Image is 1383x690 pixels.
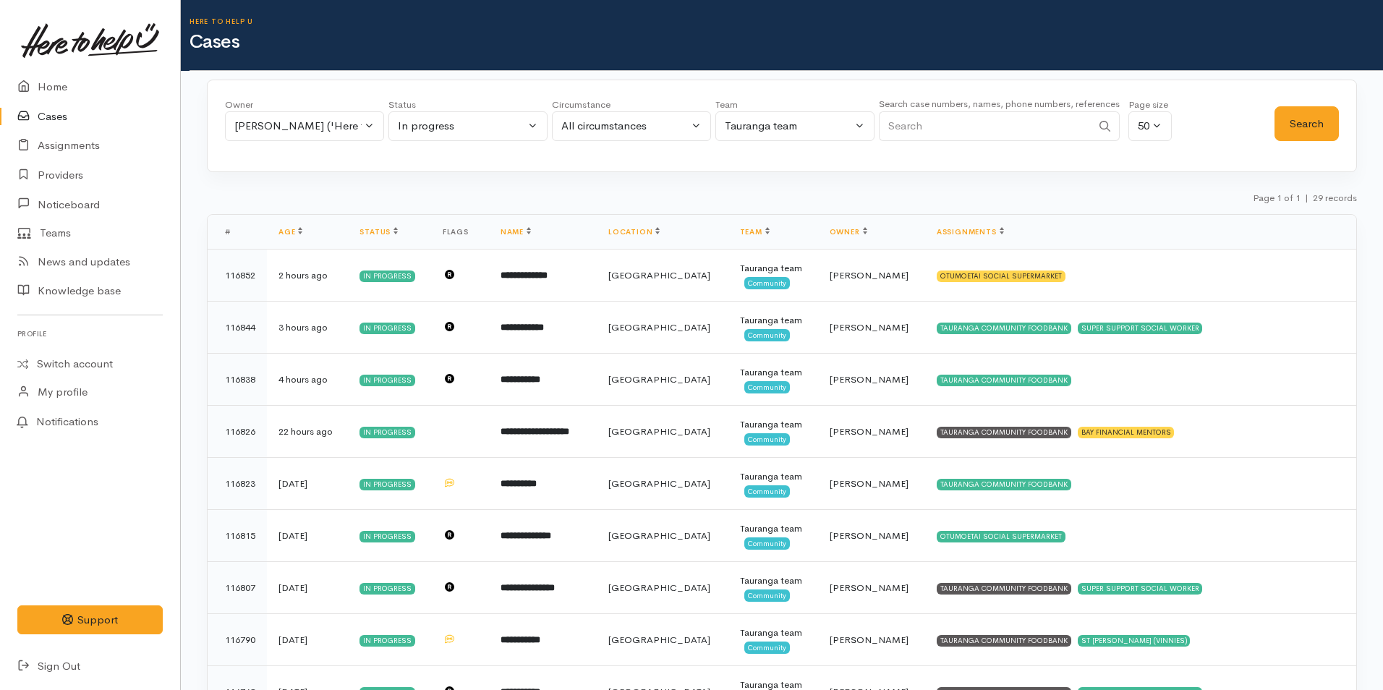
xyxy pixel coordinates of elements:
[1128,111,1172,141] button: 50
[1275,106,1339,142] button: Search
[740,521,807,536] div: Tauranga team
[1078,323,1203,334] div: SUPER SUPPORT SOCIAL WORKER
[359,479,415,490] div: In progress
[17,324,163,344] h6: Profile
[937,323,1071,334] div: TAURANGA COMMUNITY FOODBANK
[359,427,415,438] div: In progress
[278,227,302,237] a: Age
[398,118,525,135] div: In progress
[608,321,710,333] span: [GEOGRAPHIC_DATA]
[359,583,415,595] div: In progress
[267,510,348,562] td: [DATE]
[744,537,790,549] span: Community
[190,32,1383,53] h1: Cases
[1078,583,1203,595] div: SUPER SUPPORT SOCIAL WORKER
[830,634,908,646] span: [PERSON_NAME]
[744,329,790,341] span: Community
[740,626,807,640] div: Tauranga team
[744,485,790,497] span: Community
[744,381,790,393] span: Community
[208,458,267,510] td: 116823
[608,373,710,386] span: [GEOGRAPHIC_DATA]
[740,261,807,276] div: Tauranga team
[830,477,908,490] span: [PERSON_NAME]
[1305,192,1308,204] span: |
[879,98,1120,110] small: Search case numbers, names, phone numbers, references
[715,98,875,112] div: Team
[359,635,415,647] div: In progress
[225,111,384,141] button: Rachel Proctor ('Here to help u')
[190,17,1383,25] h6: Here to help u
[1078,635,1191,647] div: ST [PERSON_NAME] (VINNIES)
[740,469,807,484] div: Tauranga team
[715,111,875,141] button: Tauranga team
[937,427,1071,438] div: TAURANGA COMMUNITY FOODBANK
[267,614,348,666] td: [DATE]
[267,354,348,406] td: 4 hours ago
[740,227,770,237] a: Team
[740,313,807,328] div: Tauranga team
[552,98,711,112] div: Circumstance
[267,458,348,510] td: [DATE]
[267,406,348,458] td: 22 hours ago
[1128,98,1172,112] div: Page size
[879,111,1091,141] input: Search
[17,605,163,635] button: Support
[208,354,267,406] td: 116838
[388,111,548,141] button: In progress
[359,323,415,334] div: In progress
[225,98,384,112] div: Owner
[830,227,867,237] a: Owner
[208,302,267,354] td: 116844
[740,365,807,380] div: Tauranga team
[208,406,267,458] td: 116826
[208,562,267,614] td: 116807
[267,250,348,302] td: 2 hours ago
[608,582,710,594] span: [GEOGRAPHIC_DATA]
[744,433,790,445] span: Community
[267,302,348,354] td: 3 hours ago
[830,373,908,386] span: [PERSON_NAME]
[359,227,398,237] a: Status
[552,111,711,141] button: All circumstances
[267,562,348,614] td: [DATE]
[740,417,807,432] div: Tauranga team
[501,227,531,237] a: Name
[740,574,807,588] div: Tauranga team
[744,277,790,289] span: Community
[937,375,1071,386] div: TAURANGA COMMUNITY FOODBANK
[208,215,267,250] th: #
[1138,118,1149,135] div: 50
[830,425,908,438] span: [PERSON_NAME]
[937,271,1065,282] div: OTUMOETAI SOCIAL SUPERMARKET
[937,583,1071,595] div: TAURANGA COMMUNITY FOODBANK
[937,635,1071,647] div: TAURANGA COMMUNITY FOODBANK
[1253,192,1357,204] small: Page 1 of 1 29 records
[208,510,267,562] td: 116815
[1078,427,1175,438] div: BAY FINANCIAL MENTORS
[608,269,710,281] span: [GEOGRAPHIC_DATA]
[937,531,1065,542] div: OTUMOETAI SOCIAL SUPERMARKET
[830,321,908,333] span: [PERSON_NAME]
[725,118,852,135] div: Tauranga team
[830,582,908,594] span: [PERSON_NAME]
[744,642,790,653] span: Community
[937,227,1004,237] a: Assignments
[359,375,415,386] div: In progress
[608,529,710,542] span: [GEOGRAPHIC_DATA]
[561,118,689,135] div: All circumstances
[937,479,1071,490] div: TAURANGA COMMUNITY FOODBANK
[830,269,908,281] span: [PERSON_NAME]
[359,531,415,542] div: In progress
[208,250,267,302] td: 116852
[608,425,710,438] span: [GEOGRAPHIC_DATA]
[608,477,710,490] span: [GEOGRAPHIC_DATA]
[234,118,362,135] div: [PERSON_NAME] ('Here to help u')
[608,227,660,237] a: Location
[830,529,908,542] span: [PERSON_NAME]
[208,614,267,666] td: 116790
[431,215,489,250] th: Flags
[744,589,790,601] span: Community
[608,634,710,646] span: [GEOGRAPHIC_DATA]
[388,98,548,112] div: Status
